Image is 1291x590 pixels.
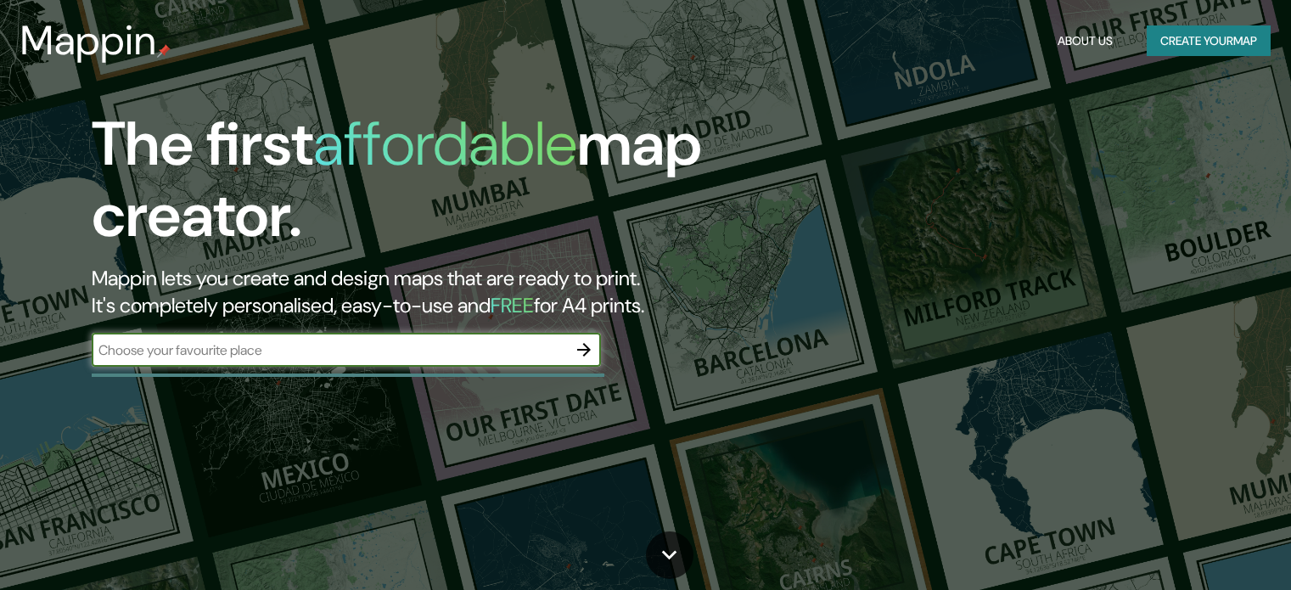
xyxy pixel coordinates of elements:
h5: FREE [491,292,534,318]
h1: affordable [313,104,577,183]
h1: The first map creator. [92,109,738,265]
h3: Mappin [20,17,157,65]
button: About Us [1051,25,1120,57]
img: mappin-pin [157,44,171,58]
button: Create yourmap [1147,25,1271,57]
input: Choose your favourite place [92,340,567,360]
h2: Mappin lets you create and design maps that are ready to print. It's completely personalised, eas... [92,265,738,319]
